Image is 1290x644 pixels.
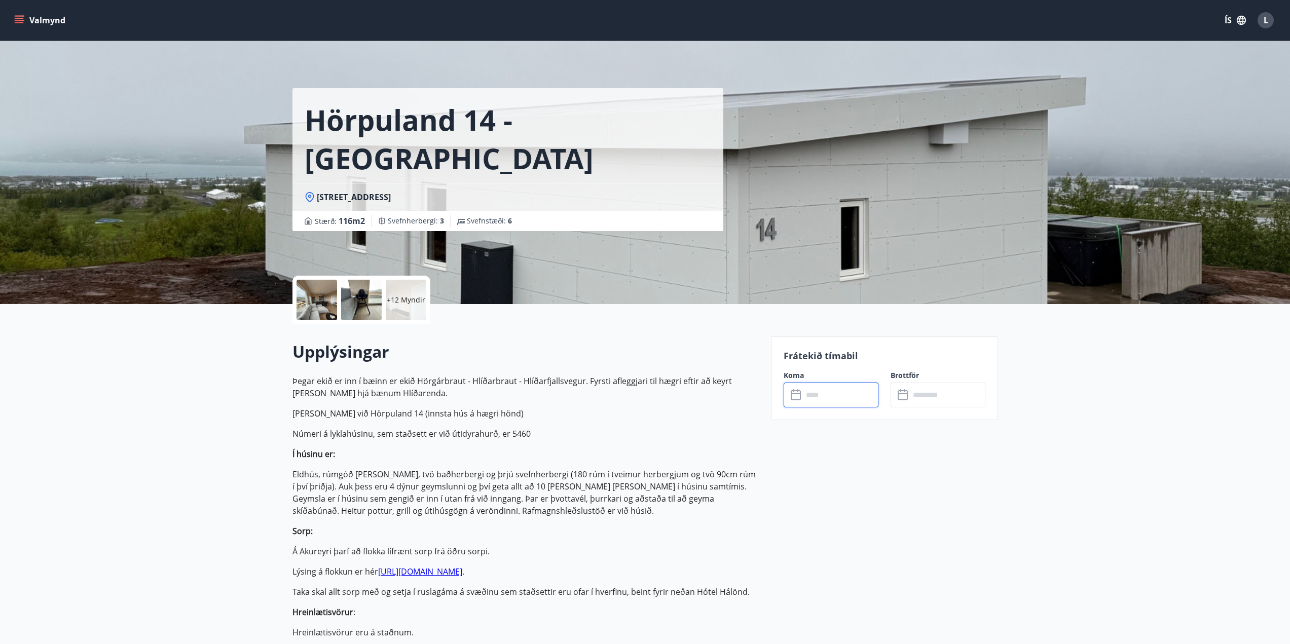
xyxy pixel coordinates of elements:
[891,370,985,381] label: Brottför
[508,216,512,225] span: 6
[292,340,759,363] h2: Upplýsingar
[12,11,69,29] button: menu
[388,216,444,226] span: Svefnherbergi :
[784,349,985,362] p: Frátekið tímabil
[315,215,365,227] span: Stærð :
[292,545,759,557] p: Á Akureyri þarf að flokka lífrænt sorp frá öðru sorpi.
[440,216,444,225] span: 3
[292,626,759,638] p: Hreinlætisvörur eru á staðnum.
[292,375,759,399] p: Þegar ekið er inn í bæinn er ekið Hörgárbraut - Hlíðarbraut - Hlíðarfjallsvegur. Fyrsti afleggjar...
[292,607,353,618] strong: Hreinlætisvörur
[292,565,759,578] p: Lýsing á flokkun er hér .
[339,215,365,226] span: 116 m2
[378,566,462,577] a: [URL][DOMAIN_NAME]
[1264,15,1268,26] span: L
[1254,8,1278,32] button: L
[292,586,759,598] p: Taka skal allt sorp með og setja í ruslagáma á svæðinu sem staðsettir eru ofar í hverfinu, beint ...
[387,295,425,305] p: +12 Myndir
[292,468,759,517] p: Eldhús, rúmgóð [PERSON_NAME], tvö baðherbergi og þrjú svefnherbergi (180 rúm í tveimur herbergjum...
[292,428,759,440] p: Númeri á lyklahúsinu, sem staðsett er við útidyrahurð, er 5460
[317,192,391,203] span: [STREET_ADDRESS]
[467,216,512,226] span: Svefnstæði :
[784,370,878,381] label: Koma
[292,525,313,537] strong: Sorp:
[305,100,711,177] h1: Hörpuland 14 - [GEOGRAPHIC_DATA]
[292,448,335,460] strong: Í húsinu er:
[1219,11,1251,29] button: ÍS
[292,606,759,618] p: :
[292,407,759,420] p: [PERSON_NAME] við Hörpuland 14 (innsta hús á hægri hönd)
